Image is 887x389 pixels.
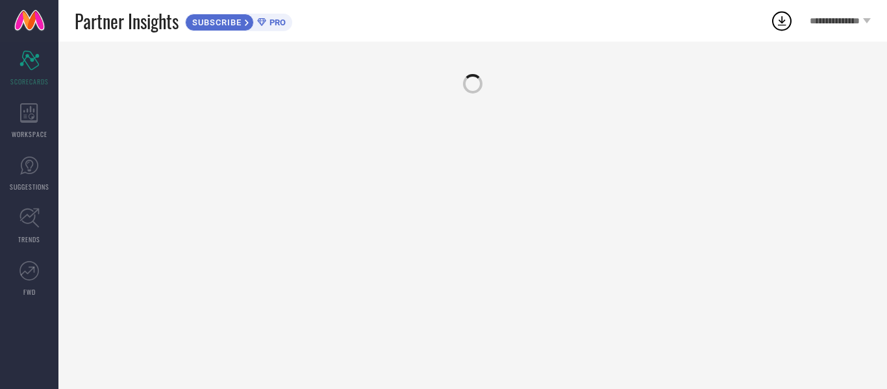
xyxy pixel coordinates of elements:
span: SUGGESTIONS [10,182,49,192]
span: PRO [266,18,286,27]
span: SCORECARDS [10,77,49,86]
div: Open download list [770,9,793,32]
span: SUBSCRIBE [186,18,245,27]
a: SUBSCRIBEPRO [185,10,292,31]
span: FWD [23,287,36,297]
span: Partner Insights [75,8,179,34]
span: TRENDS [18,234,40,244]
span: WORKSPACE [12,129,47,139]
